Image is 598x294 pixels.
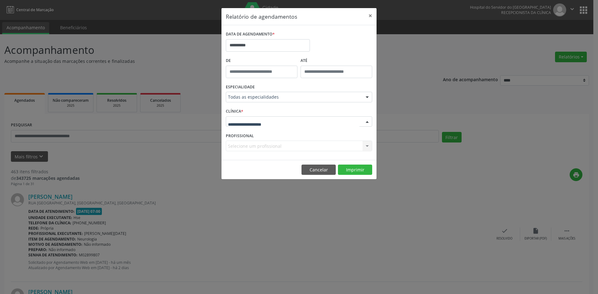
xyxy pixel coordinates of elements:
label: DATA DE AGENDAMENTO [226,30,275,39]
label: CLÍNICA [226,107,243,116]
label: ESPECIALIDADE [226,82,255,92]
button: Close [364,8,377,23]
span: Todas as especialidades [228,94,359,100]
label: ATÉ [301,56,372,66]
button: Imprimir [338,165,372,175]
h5: Relatório de agendamentos [226,12,297,21]
label: De [226,56,297,66]
button: Cancelar [301,165,336,175]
